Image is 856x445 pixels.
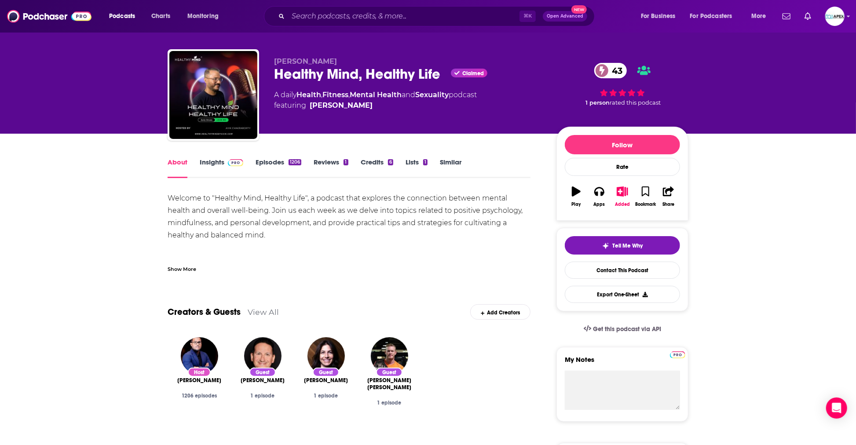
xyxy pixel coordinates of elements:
[565,158,680,176] div: Rate
[241,377,285,384] a: Freddie Rappina
[175,393,224,399] div: 1206 episodes
[177,377,221,384] span: [PERSON_NAME]
[188,368,211,377] div: Host
[313,368,339,377] div: Guest
[344,159,348,165] div: 1
[565,286,680,303] button: Export One-Sheet
[594,202,605,207] div: Apps
[248,307,279,317] a: View All
[348,91,350,99] span: ,
[177,377,221,384] a: Avik Chakraborty
[314,158,348,178] a: Reviews1
[779,9,794,24] a: Show notifications dropdown
[519,11,536,22] span: ⌘ K
[825,7,845,26] span: Logged in as Apex
[371,337,408,375] img: John Graham Harper
[641,10,676,22] span: For Business
[103,9,146,23] button: open menu
[301,393,351,399] div: 1 episode
[238,393,287,399] div: 1 episode
[657,181,680,212] button: Share
[588,181,611,212] button: Apps
[462,71,484,76] span: Claimed
[288,9,519,23] input: Search podcasts, credits, & more...
[684,9,745,23] button: open menu
[200,158,243,178] a: InsightsPodchaser Pro
[272,6,603,26] div: Search podcasts, credits, & more...
[615,202,630,207] div: Added
[751,10,766,22] span: More
[603,63,627,78] span: 43
[470,304,530,320] div: Add Creators
[690,10,732,22] span: For Podcasters
[169,51,257,139] img: Healthy Mind, Healthy Life
[244,337,282,375] img: Freddie Rappina
[274,57,337,66] span: [PERSON_NAME]
[187,10,219,22] span: Monitoring
[825,7,845,26] button: Show profile menu
[556,57,688,112] div: 43 1 personrated this podcast
[565,135,680,154] button: Follow
[415,91,449,99] a: Sexuality
[365,377,414,391] a: John Graham Harper
[423,159,428,165] div: 1
[304,377,348,384] span: [PERSON_NAME]
[109,10,135,22] span: Podcasts
[289,159,301,165] div: 1206
[745,9,777,23] button: open menu
[249,368,276,377] div: Guest
[304,377,348,384] a: Carly Pepin
[440,158,461,178] a: Similar
[826,398,847,419] div: Open Intercom Messenger
[610,99,661,106] span: rated this podcast
[565,236,680,255] button: tell me why sparkleTell Me Why
[635,202,656,207] div: Bookmark
[571,5,587,14] span: New
[594,63,627,78] a: 43
[565,262,680,279] a: Contact This Podcast
[307,337,345,375] img: Carly Pepin
[547,14,583,18] span: Open Advanced
[274,100,477,111] span: featuring
[593,325,661,333] span: Get this podcast via API
[274,90,477,111] div: A daily podcast
[406,158,428,178] a: Lists1
[296,91,321,99] a: Health
[613,242,643,249] span: Tell Me Why
[662,202,674,207] div: Share
[585,99,610,106] span: 1 person
[565,181,588,212] button: Play
[151,10,170,22] span: Charts
[228,159,243,166] img: Podchaser Pro
[611,181,634,212] button: Added
[365,377,414,391] span: [PERSON_NAME] [PERSON_NAME]
[577,318,668,340] a: Get this podcast via API
[321,91,322,99] span: ,
[168,192,530,278] div: Welcome to "Healthy Mind, Healthy Life", a podcast that explores the connection between mental he...
[801,9,815,24] a: Show notifications dropdown
[635,9,687,23] button: open menu
[388,159,393,165] div: 6
[543,11,587,22] button: Open AdvancedNew
[181,337,218,375] img: Avik Chakraborty
[670,350,685,358] a: Pro website
[7,8,91,25] img: Podchaser - Follow, Share and Rate Podcasts
[361,158,393,178] a: Credits6
[634,181,657,212] button: Bookmark
[825,7,845,26] img: User Profile
[322,91,348,99] a: Fitness
[602,242,609,249] img: tell me why sparkle
[256,158,301,178] a: Episodes1206
[168,158,187,178] a: About
[365,400,414,406] div: 1 episode
[402,91,415,99] span: and
[350,91,402,99] a: Mental Health
[572,202,581,207] div: Play
[670,351,685,358] img: Podchaser Pro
